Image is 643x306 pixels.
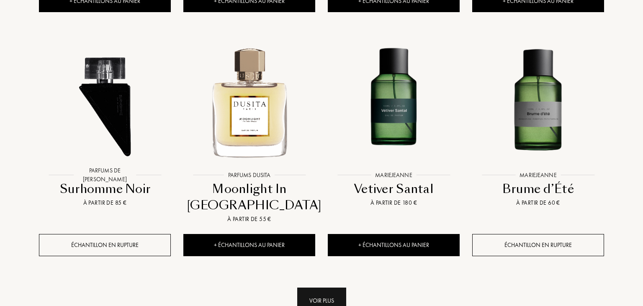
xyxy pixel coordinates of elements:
div: À partir de 55 € [187,215,312,224]
div: À partir de 60 € [476,198,601,207]
div: À partir de 85 € [42,198,167,207]
div: À partir de 180 € [331,198,456,207]
img: Surhomme Noir Parfums de Nietzsche [40,36,170,166]
div: Échantillon en rupture [472,234,604,256]
a: Surhomme Noir Parfums de NietzscheParfums de [PERSON_NAME]Surhomme NoirÀ partir de 85 € [39,27,171,218]
div: Échantillon en rupture [39,234,171,256]
a: Moonlight In Chiangmai Parfums DusitaParfums DusitaMoonlight In [GEOGRAPHIC_DATA]À partir de 55 € [183,27,315,234]
img: Vetiver Santal MarieJeanne [329,36,459,166]
div: + Échantillons au panier [183,234,315,256]
a: Brume d’Été MarieJeanneMarieJeanneBrume d’ÉtéÀ partir de 60 € [472,27,604,218]
img: Brume d’Été MarieJeanne [473,36,603,166]
a: Vetiver Santal MarieJeanneMarieJeanneVetiver SantalÀ partir de 180 € [328,27,460,218]
div: + Échantillons au panier [328,234,460,256]
img: Moonlight In Chiangmai Parfums Dusita [184,36,314,166]
div: Moonlight In [GEOGRAPHIC_DATA] [187,181,312,214]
